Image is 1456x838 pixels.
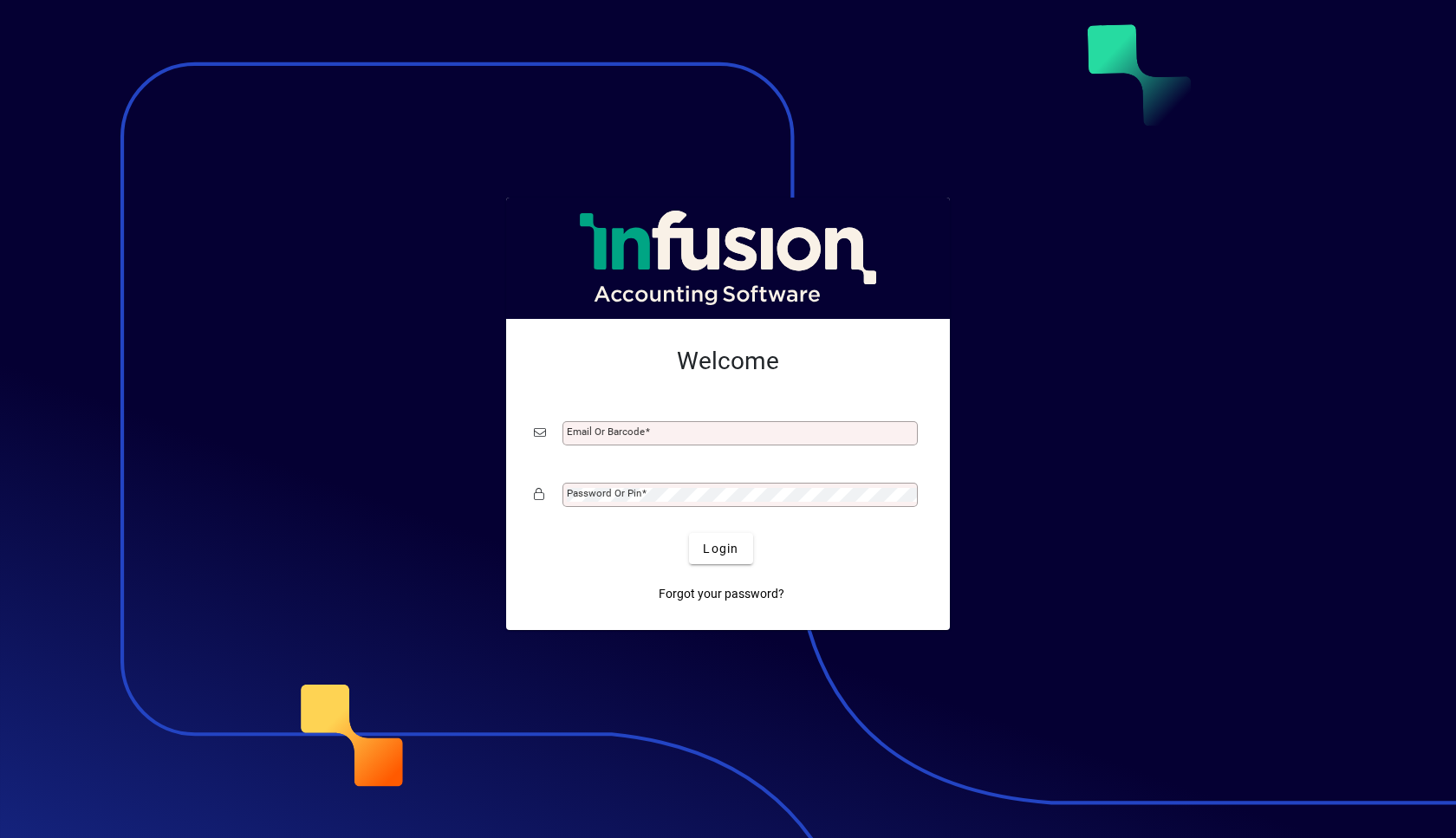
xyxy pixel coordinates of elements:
a: Forgot your password? [652,578,791,609]
mat-label: Password or Pin [567,487,641,499]
span: Login [703,540,738,558]
h2: Welcome [534,347,922,376]
span: Forgot your password? [659,585,784,603]
mat-label: Email or Barcode [567,425,645,438]
button: Login [689,533,752,564]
